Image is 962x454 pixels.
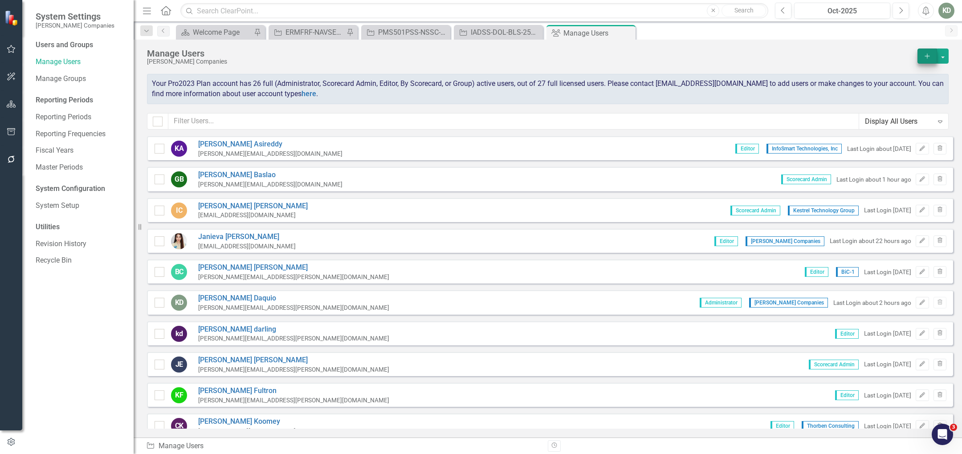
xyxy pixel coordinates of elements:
[36,74,125,84] a: Manage Groups
[14,23,21,30] img: website_grey.svg
[171,387,187,403] div: KF
[847,145,911,153] div: Last Login about [DATE]
[835,329,859,339] span: Editor
[98,53,150,58] div: Keywords by Traffic
[24,52,31,59] img: tab_domain_overview_orange.svg
[864,268,911,276] div: Last Login [DATE]
[797,6,887,16] div: Oct-2025
[198,396,389,405] div: [PERSON_NAME][EMAIL_ADDRESS][PERSON_NAME][DOMAIN_NAME]
[563,28,633,39] div: Manage Users
[193,27,252,38] div: Welcome Page
[471,27,541,38] div: IADSS-DOL-BLS-258597: DOL BPA for IT Application Development Support Services
[950,424,957,431] span: 3
[198,417,296,427] a: [PERSON_NAME] Koomey
[198,427,296,435] div: [EMAIL_ADDRESS][DOMAIN_NAME]
[730,206,780,215] span: Scorecard Admin
[864,360,911,369] div: Last Login [DATE]
[794,3,890,19] button: Oct-2025
[171,357,187,373] div: JE
[25,14,44,21] div: v 4.0.25
[781,174,831,184] span: Scorecard Admin
[746,236,824,246] span: [PERSON_NAME] Companies
[198,334,389,343] div: [PERSON_NAME][EMAIL_ADDRESS][PERSON_NAME][DOMAIN_NAME]
[36,57,125,67] a: Manage Users
[171,141,187,157] div: KA
[721,4,766,17] button: Search
[198,304,389,312] div: [PERSON_NAME][EMAIL_ADDRESS][PERSON_NAME][DOMAIN_NAME]
[147,49,913,58] div: Manage Users
[4,10,20,26] img: ClearPoint Strategy
[700,298,742,308] span: Administrator
[198,263,389,273] a: [PERSON_NAME] [PERSON_NAME]
[864,329,911,338] div: Last Login [DATE]
[830,237,911,245] div: Last Login about 22 hours ago
[36,201,125,211] a: System Setup
[36,222,125,232] div: Utilities
[36,239,125,249] a: Revision History
[36,146,125,156] a: Fiscal Years
[198,232,296,242] a: Janieva [PERSON_NAME]
[271,27,344,38] a: ERMFRF-NAVSEA-GSAMAS-249488: ENTERPRISE RISK MANAGEMENT FRAMEWORK REVIEW FACTORY (RMF)
[171,264,187,280] div: BC
[198,365,389,374] div: [PERSON_NAME][EMAIL_ADDRESS][PERSON_NAME][DOMAIN_NAME]
[749,298,828,308] span: [PERSON_NAME] Companies
[864,206,911,215] div: Last Login [DATE]
[178,27,252,38] a: Welcome Page
[864,391,911,400] div: Last Login [DATE]
[864,422,911,430] div: Last Login [DATE]
[180,3,768,19] input: Search ClearPoint...
[833,299,911,307] div: Last Login about 2 hours ago
[171,418,187,434] div: CK
[198,293,389,304] a: [PERSON_NAME] Daquio
[198,386,389,396] a: [PERSON_NAME] Fultron
[198,273,389,281] div: [PERSON_NAME][EMAIL_ADDRESS][PERSON_NAME][DOMAIN_NAME]
[171,295,187,311] div: KD
[152,79,944,98] span: Your Pro2023 Plan account has 26 full (Administrator, Scorecard Admin, Editor, By Scorecard, or G...
[198,324,389,335] a: [PERSON_NAME] darling
[198,170,342,180] a: [PERSON_NAME] Baslao
[865,116,933,126] div: Display All Users
[805,267,828,277] span: Editor
[36,11,114,22] span: System Settings
[198,201,308,211] a: [PERSON_NAME] [PERSON_NAME]
[198,355,389,365] a: [PERSON_NAME] [PERSON_NAME]
[938,3,954,19] button: KD
[36,162,125,173] a: Master Periods
[198,211,308,219] div: [EMAIL_ADDRESS][DOMAIN_NAME]
[198,139,342,150] a: [PERSON_NAME] Asireddy
[378,27,448,38] div: PMS501PSS-NSSC-SEAPORT-240845: (PMS 501 PROFESSIONAL SUPPORT SERVICES (SEAPORT NXG))
[456,27,541,38] a: IADSS-DOL-BLS-258597: DOL BPA for IT Application Development Support Services
[36,255,125,266] a: Recycle Bin
[714,236,738,246] span: Editor
[171,171,187,187] div: GB
[836,175,911,184] div: Last Login about 1 hour ago
[36,112,125,122] a: Reporting Periods
[36,95,125,105] div: Reporting Periods
[14,14,21,21] img: logo_orange.svg
[89,52,96,59] img: tab_keywords_by_traffic_grey.svg
[735,144,759,154] span: Editor
[198,150,342,158] div: [PERSON_NAME][EMAIL_ADDRESS][DOMAIN_NAME]
[34,53,80,58] div: Domain Overview
[171,326,187,342] div: kd
[734,7,754,14] span: Search
[836,267,859,277] span: BiC-1
[835,390,859,400] span: Editor
[363,27,448,38] a: PMS501PSS-NSSC-SEAPORT-240845: (PMS 501 PROFESSIONAL SUPPORT SERVICES (SEAPORT NXG))
[36,22,114,29] small: [PERSON_NAME] Companies
[23,23,98,30] div: Domain: [DOMAIN_NAME]
[198,242,296,251] div: [EMAIL_ADDRESS][DOMAIN_NAME]
[285,27,344,38] div: ERMFRF-NAVSEA-GSAMAS-249488: ENTERPRISE RISK MANAGEMENT FRAMEWORK REVIEW FACTORY (RMF)
[147,58,913,65] div: [PERSON_NAME] Companies
[809,360,859,369] span: Scorecard Admin
[770,421,794,431] span: Editor
[36,40,125,50] div: Users and Groups
[788,206,859,215] span: Kestrel Technology Group
[168,113,859,130] input: Filter Users...
[932,424,953,445] iframe: Intercom live chat
[302,89,316,98] a: here
[171,203,187,219] div: IC
[766,144,842,154] span: InfoSmart Technologies, Inc
[36,129,125,139] a: Reporting Frequencies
